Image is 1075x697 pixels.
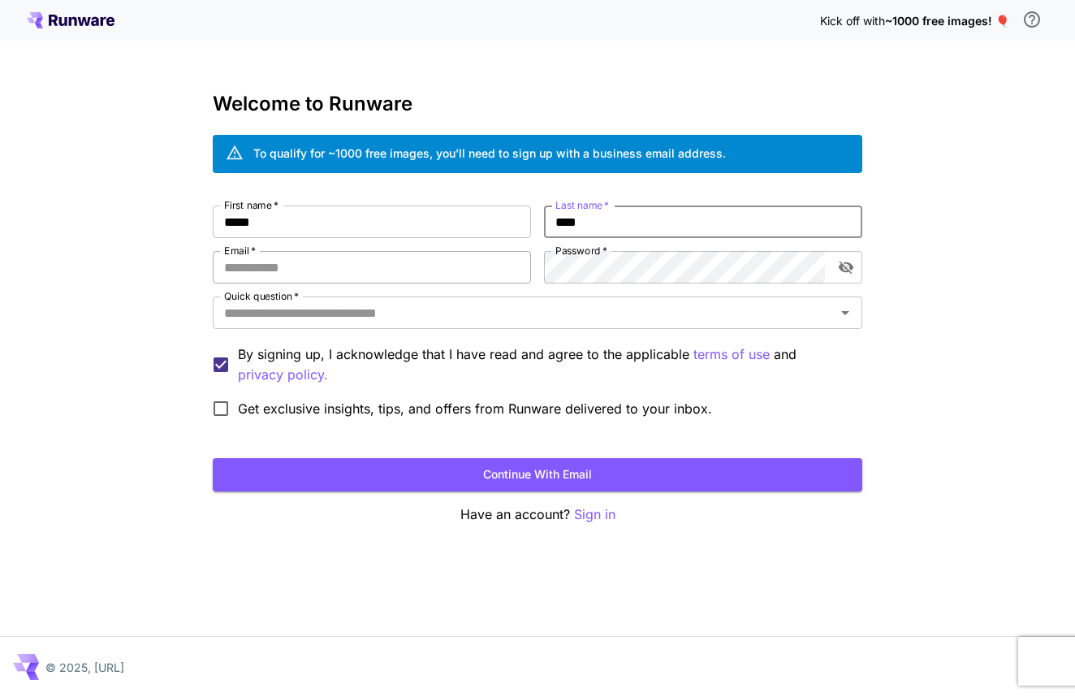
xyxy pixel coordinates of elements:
button: By signing up, I acknowledge that I have read and agree to the applicable terms of use and [238,365,328,385]
button: Open [834,301,857,324]
label: First name [224,198,278,212]
p: By signing up, I acknowledge that I have read and agree to the applicable and [238,344,849,385]
label: Last name [555,198,609,212]
h3: Welcome to Runware [213,93,862,115]
p: Have an account? [213,504,862,525]
label: Quick question [224,289,299,303]
div: To qualify for ~1000 free images, you’ll need to sign up with a business email address. [253,145,726,162]
span: ~1000 free images! 🎈 [885,14,1009,28]
p: terms of use [693,344,770,365]
span: Kick off with [820,14,885,28]
button: Sign in [574,504,615,525]
p: © 2025, [URL] [45,659,124,676]
button: toggle password visibility [831,253,861,282]
span: Get exclusive insights, tips, and offers from Runware delivered to your inbox. [238,399,712,418]
button: In order to qualify for free credit, you need to sign up with a business email address and click ... [1016,3,1048,36]
label: Email [224,244,256,258]
label: Password [555,244,607,258]
p: privacy policy. [238,365,328,385]
button: By signing up, I acknowledge that I have read and agree to the applicable and privacy policy. [693,344,770,365]
button: Continue with email [213,458,862,491]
